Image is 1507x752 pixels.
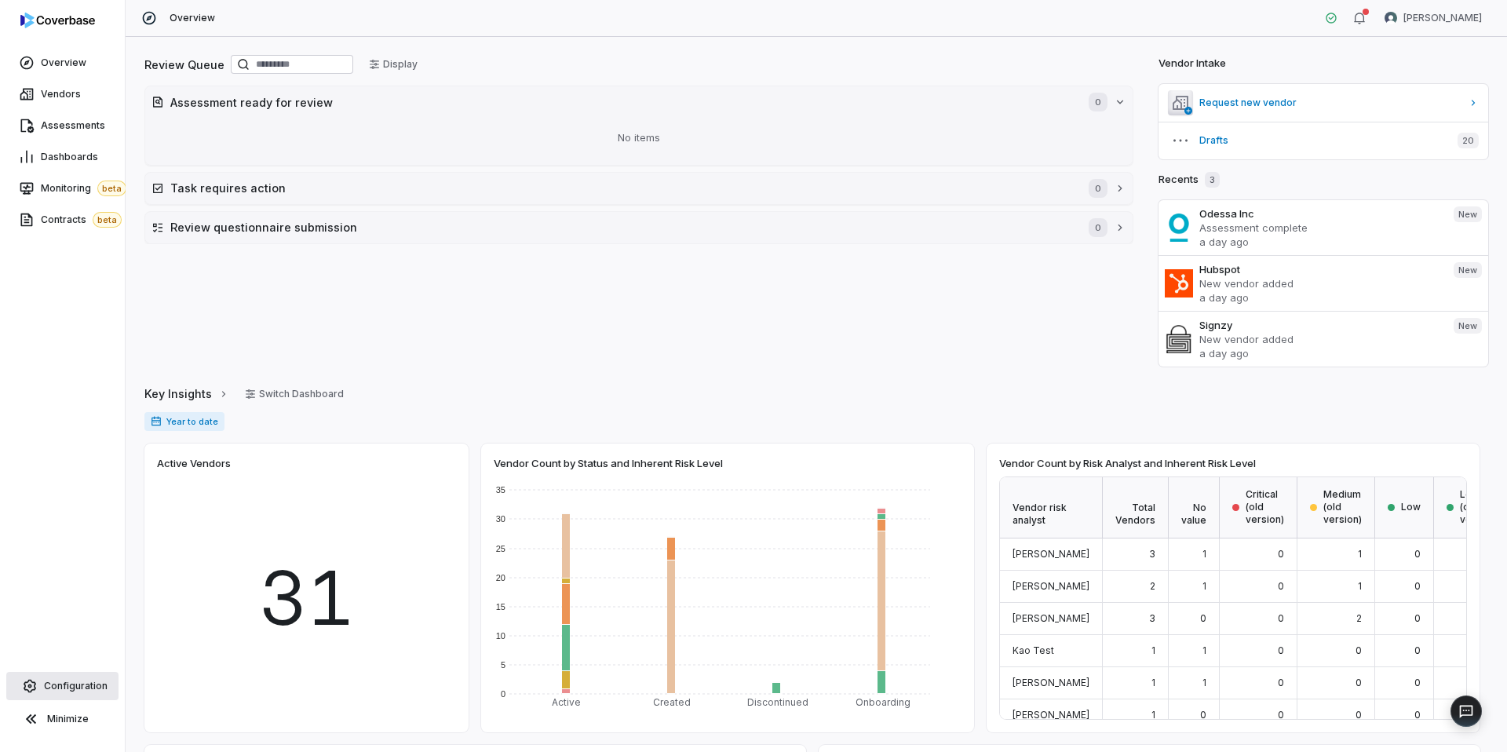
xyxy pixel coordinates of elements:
[1278,709,1284,721] span: 0
[144,385,212,402] span: Key Insights
[1278,677,1284,688] span: 0
[170,180,1073,196] h2: Task requires action
[1000,477,1103,538] div: Vendor risk analyst
[3,206,122,234] a: Contractsbeta
[1199,276,1441,290] p: New vendor added
[1150,580,1155,592] span: 2
[1202,580,1206,592] span: 1
[41,119,105,132] span: Assessments
[1151,644,1155,656] span: 1
[1199,346,1441,360] p: a day ago
[145,212,1133,243] button: Review questionnaire submission0
[1159,122,1488,159] button: Drafts20
[1013,612,1089,624] span: [PERSON_NAME]
[1159,311,1488,367] a: SignzyNew vendor addeda day agoNew
[1159,172,1220,188] h2: Recents
[1414,709,1421,721] span: 0
[20,13,95,28] img: logo-D7KZi-bG.svg
[1151,709,1155,721] span: 1
[41,57,86,69] span: Overview
[1200,612,1206,624] span: 0
[1458,133,1479,148] span: 20
[145,86,1133,118] button: Assessment ready for review0
[1159,255,1488,311] a: HubspotNew vendor addeda day agoNew
[496,485,505,495] text: 35
[3,174,122,203] a: Monitoringbeta
[1089,218,1107,237] span: 0
[170,12,215,24] span: Overview
[1199,318,1441,332] h3: Signzy
[1356,709,1362,721] span: 0
[1278,612,1284,624] span: 0
[47,713,89,725] span: Minimize
[1246,488,1284,526] span: Critical (old version)
[494,456,723,470] span: Vendor Count by Status and Inherent Risk Level
[1414,580,1421,592] span: 0
[1454,206,1482,222] span: New
[1460,488,1498,526] span: Low (old version)
[3,49,122,77] a: Overview
[1149,548,1155,560] span: 3
[1414,644,1421,656] span: 0
[151,416,162,427] svg: Date range for report
[1323,488,1362,526] span: Medium (old version)
[1089,93,1107,111] span: 0
[1356,677,1362,688] span: 0
[1202,644,1206,656] span: 1
[1454,318,1482,334] span: New
[144,378,229,411] a: Key Insights
[1278,580,1284,592] span: 0
[1202,548,1206,560] span: 1
[1356,644,1362,656] span: 0
[496,544,505,553] text: 25
[1356,612,1362,624] span: 2
[1414,548,1421,560] span: 0
[144,412,224,431] span: Year to date
[1199,290,1441,305] p: a day ago
[1278,644,1284,656] span: 0
[1199,206,1441,221] h3: Odessa Inc
[93,212,122,228] span: beta
[3,143,122,171] a: Dashboards
[6,672,119,700] a: Configuration
[170,219,1073,235] h2: Review questionnaire submission
[1401,501,1421,513] span: Low
[1454,262,1482,278] span: New
[1200,709,1206,721] span: 0
[496,514,505,524] text: 30
[1414,677,1421,688] span: 0
[44,680,108,692] span: Configuration
[1199,221,1441,235] p: Assessment complete
[157,456,231,470] span: Active Vendors
[1199,97,1461,109] span: Request new vendor
[496,631,505,641] text: 10
[258,542,355,654] span: 31
[999,456,1256,470] span: Vendor Count by Risk Analyst and Inherent Risk Level
[1089,179,1107,198] span: 0
[41,88,81,100] span: Vendors
[1159,84,1488,122] a: Request new vendor
[1414,612,1421,624] span: 0
[501,689,505,699] text: 0
[1169,477,1220,538] div: No value
[41,151,98,163] span: Dashboards
[41,212,122,228] span: Contracts
[1403,12,1482,24] span: [PERSON_NAME]
[496,573,505,582] text: 20
[6,703,119,735] button: Minimize
[1013,709,1089,721] span: [PERSON_NAME]
[1385,12,1397,24] img: Danny Higdon avatar
[1202,677,1206,688] span: 1
[1358,548,1362,560] span: 1
[1013,644,1054,656] span: Kao Test
[1149,612,1155,624] span: 3
[501,660,505,670] text: 5
[97,181,126,196] span: beta
[1013,677,1089,688] span: [PERSON_NAME]
[1199,332,1441,346] p: New vendor added
[235,382,353,406] button: Switch Dashboard
[1278,548,1284,560] span: 0
[170,94,1073,111] h2: Assessment ready for review
[145,173,1133,204] button: Task requires action0
[1199,235,1441,249] p: a day ago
